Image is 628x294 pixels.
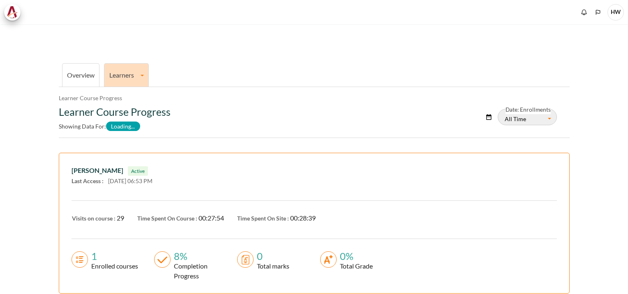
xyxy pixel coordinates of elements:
[106,122,141,131] span: Loading...
[67,71,95,79] a: Overview
[88,251,138,261] div: 1
[199,213,224,223] label: 00:27:54
[108,177,152,184] span: [DATE] 06:53 PM
[117,214,124,222] span: 29
[59,122,141,131] label: Showing data for:
[59,106,393,118] h2: Learner Course Progress
[104,71,148,79] a: Learners
[498,109,557,125] button: All Time
[137,215,197,222] span: Time Spent On Course :
[607,4,624,21] a: User menu
[171,261,225,281] div: Completion Progress
[88,261,138,271] div: Enrolled courses
[59,94,122,102] li: Learner Course Progress
[128,166,148,176] span: Active
[337,251,373,261] div: 0%
[4,4,25,21] a: Architeck Architeck
[578,6,590,18] div: Show notification window with no new notifications
[592,6,604,18] button: Languages
[290,213,316,223] label: 00:28:39
[72,166,123,174] span: [PERSON_NAME]
[59,94,122,102] nav: Navigation bar
[254,261,289,271] div: Total marks
[7,6,18,18] img: Architeck
[254,251,289,261] div: 0
[506,106,551,114] label: Date: Enrollments
[607,4,624,21] span: HW
[237,215,289,222] span: Time Spent On Site :
[337,261,373,271] div: Total Grade
[72,177,104,184] span: Last Access :
[171,251,225,261] div: 8%
[72,215,115,222] span: Visits on course :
